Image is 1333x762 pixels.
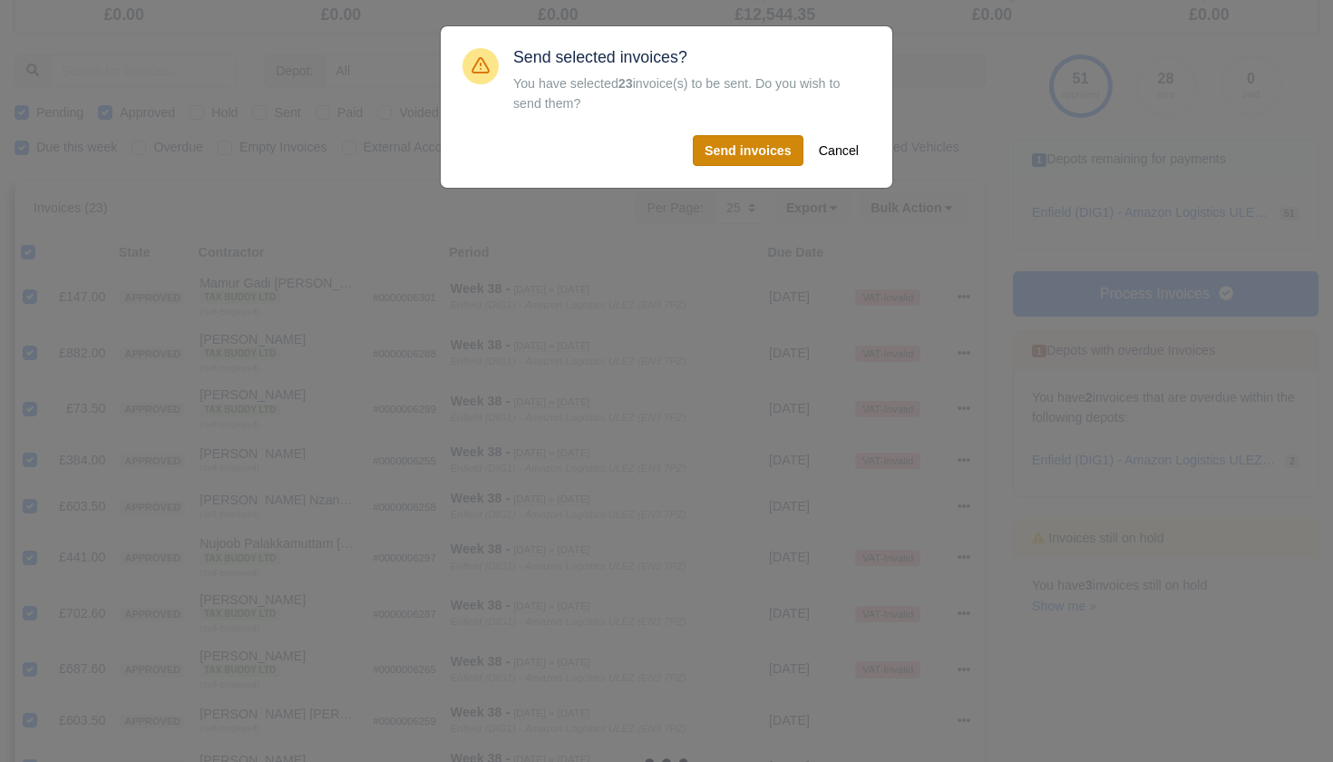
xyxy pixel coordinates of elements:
button: Send invoices [693,135,803,166]
h5: Send selected invoices? [513,48,871,67]
iframe: Chat Widget [1242,675,1333,762]
div: You have selected invoice(s) to be sent. Do you wish to send them? [513,74,871,113]
strong: 23 [618,76,633,91]
button: Cancel [807,135,871,166]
